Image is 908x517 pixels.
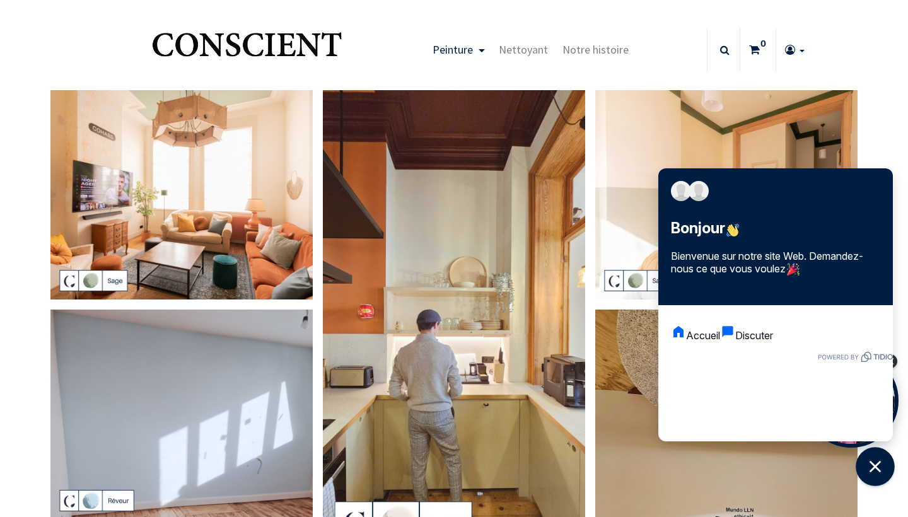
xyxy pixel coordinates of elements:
img: Conscient [149,25,344,75]
a: Peinture [426,28,492,72]
sup: 0 [757,37,769,50]
img: peinture vert sauge [50,90,313,300]
span: Peinture [433,42,473,57]
img: peinture vert sauge [595,90,858,300]
a: Logo of Conscient [149,25,344,75]
span: Notre histoire [562,42,629,57]
a: 0 [740,28,776,72]
span: Nettoyant [499,42,548,57]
